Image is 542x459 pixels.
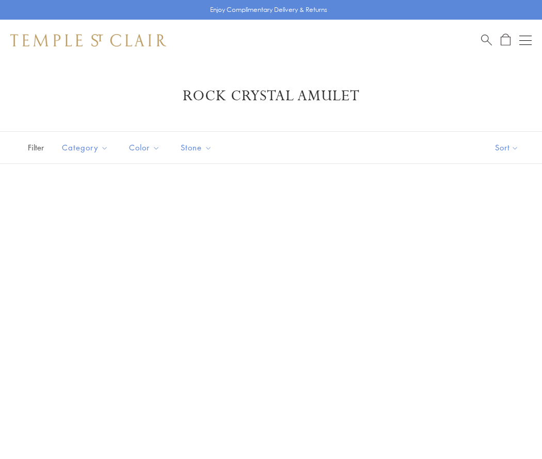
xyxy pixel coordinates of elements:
[54,136,116,159] button: Category
[176,141,220,154] span: Stone
[210,5,327,15] p: Enjoy Complimentary Delivery & Returns
[501,34,511,47] a: Open Shopping Bag
[26,87,516,105] h1: Rock Crystal Amulet
[57,141,116,154] span: Category
[519,34,532,47] button: Open navigation
[472,132,542,163] button: Show sort by
[10,34,166,47] img: Temple St. Clair
[124,141,168,154] span: Color
[481,34,492,47] a: Search
[173,136,220,159] button: Stone
[121,136,168,159] button: Color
